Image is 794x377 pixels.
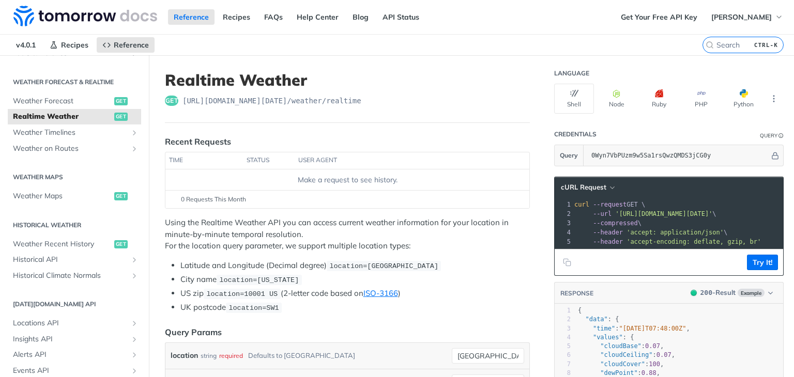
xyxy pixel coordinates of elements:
[578,334,634,341] span: : {
[217,9,256,25] a: Recipes
[165,217,530,252] p: Using the Realtime Weather API you can access current weather information for your location in mi...
[561,183,606,192] span: cURL Request
[619,325,686,332] span: "[DATE]T07:48:00Z"
[13,271,128,281] span: Historical Climate Normals
[295,152,509,169] th: user agent
[130,335,139,343] button: Show subpages for Insights API
[13,112,112,122] span: Realtime Weather
[363,288,398,298] a: ISO-3166
[555,360,571,369] div: 7
[615,9,703,25] a: Get Your Free API Key
[114,240,128,248] span: get
[600,351,652,358] span: "cloudCeiling"
[8,109,141,124] a: Realtime Weatherget
[377,9,425,25] a: API Status
[13,334,128,344] span: Insights API
[248,348,355,363] div: Defaults to [GEOGRAPHIC_DATA]
[13,6,157,26] img: Tomorrow.io Weather API Docs
[770,150,781,161] button: Hide
[560,151,578,160] span: Query
[201,348,217,363] div: string
[8,141,141,156] a: Weather on RoutesShow subpages for Weather on Routes
[13,318,128,328] span: Locations API
[114,192,128,200] span: get
[593,229,623,236] span: --header
[554,69,589,77] div: Language
[181,195,246,204] span: 0 Requests This Month
[593,325,615,332] span: "time"
[13,144,128,154] span: Weather on Routes
[8,189,141,204] a: Weather Mapsget
[578,316,619,323] span: : {
[555,315,571,324] div: 2
[760,132,784,139] div: QueryInformation
[243,152,295,169] th: status
[700,289,712,296] span: 200
[752,40,781,50] kbd: CTRL-K
[574,219,642,227] span: \
[165,152,243,169] th: time
[649,360,660,368] span: 100
[747,255,778,270] button: Try It!
[8,93,141,109] a: Weather Forecastget
[706,41,714,49] svg: Search
[555,209,572,218] div: 2
[219,276,299,284] span: location=[US_STATE]
[8,252,141,268] a: Historical APIShow subpages for Historical API
[724,84,764,114] button: Python
[778,133,784,138] i: Information
[593,334,623,341] span: "values"
[555,200,572,209] div: 1
[593,219,638,227] span: --compressed
[13,128,128,138] span: Weather Timelines
[13,255,128,265] span: Historical API
[8,300,141,309] h2: [DATE][DOMAIN_NAME] API
[61,40,88,50] span: Recipes
[600,342,641,350] span: "cloudBase"
[130,367,139,375] button: Show subpages for Events API
[165,96,178,106] span: get
[578,351,675,358] span: : ,
[769,94,778,103] svg: More ellipsis
[645,342,660,350] span: 0.07
[560,255,574,270] button: Copy to clipboard
[258,9,288,25] a: FAQs
[8,332,141,347] a: Insights APIShow subpages for Insights API
[555,333,571,342] div: 4
[114,113,128,121] span: get
[555,324,571,333] div: 3
[738,289,765,297] span: Example
[760,132,777,139] div: Query
[347,9,374,25] a: Blog
[114,97,128,105] span: get
[681,84,721,114] button: PHP
[8,268,141,284] a: Historical Climate NormalsShow subpages for Historical Climate Normals
[180,260,530,272] li: Latitude and Longitude (Decimal degree)
[593,201,627,208] span: --request
[555,306,571,315] div: 1
[627,238,761,245] span: 'accept-encoding: deflate, gzip, br'
[578,369,660,376] span: : ,
[206,290,278,298] span: location=10001 US
[182,96,361,106] span: https://api.tomorrow.io/v4/weather/realtime
[700,288,736,298] div: - Result
[711,12,772,22] span: [PERSON_NAME]
[593,238,623,245] span: --header
[574,229,727,236] span: \
[8,316,141,331] a: Locations APIShow subpages for Locations API
[555,351,571,359] div: 6
[170,175,525,185] div: Make a request to see history.
[578,325,690,332] span: : ,
[180,288,530,300] li: US zip (2-letter code based on )
[165,71,530,89] h1: Realtime Weather
[557,182,618,193] button: cURL Request
[578,360,664,368] span: : ,
[13,239,112,249] span: Weather Recent History
[13,96,112,106] span: Weather Forecast
[615,210,712,217] span: '[URL][DOMAIN_NAME][DATE]'
[10,37,41,53] span: v4.0.1
[555,145,584,166] button: Query
[130,272,139,280] button: Show subpages for Historical Climate Normals
[685,288,778,298] button: 200200-ResultExample
[130,129,139,137] button: Show subpages for Weather Timelines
